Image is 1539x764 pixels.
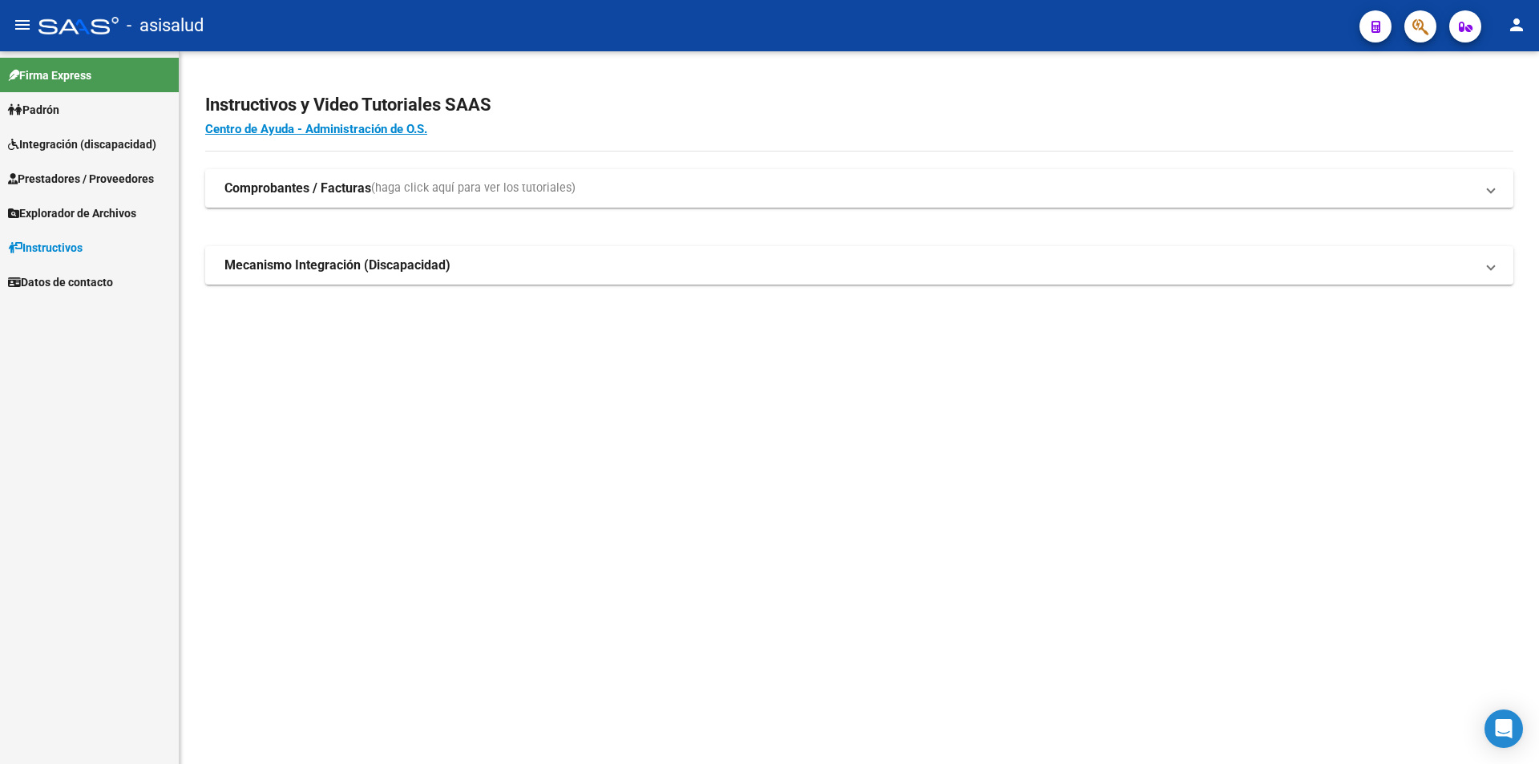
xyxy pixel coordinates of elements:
[224,180,371,197] strong: Comprobantes / Facturas
[371,180,576,197] span: (haga click aquí para ver los tutoriales)
[205,246,1513,285] mat-expansion-panel-header: Mecanismo Integración (Discapacidad)
[205,90,1513,120] h2: Instructivos y Video Tutoriales SAAS
[8,67,91,84] span: Firma Express
[13,15,32,34] mat-icon: menu
[8,204,136,222] span: Explorador de Archivos
[8,239,83,257] span: Instructivos
[205,122,427,136] a: Centro de Ayuda - Administración de O.S.
[205,169,1513,208] mat-expansion-panel-header: Comprobantes / Facturas(haga click aquí para ver los tutoriales)
[8,135,156,153] span: Integración (discapacidad)
[127,8,204,43] span: - asisalud
[8,170,154,188] span: Prestadores / Proveedores
[1484,709,1523,748] div: Open Intercom Messenger
[8,273,113,291] span: Datos de contacto
[1507,15,1526,34] mat-icon: person
[224,257,450,274] strong: Mecanismo Integración (Discapacidad)
[8,101,59,119] span: Padrón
